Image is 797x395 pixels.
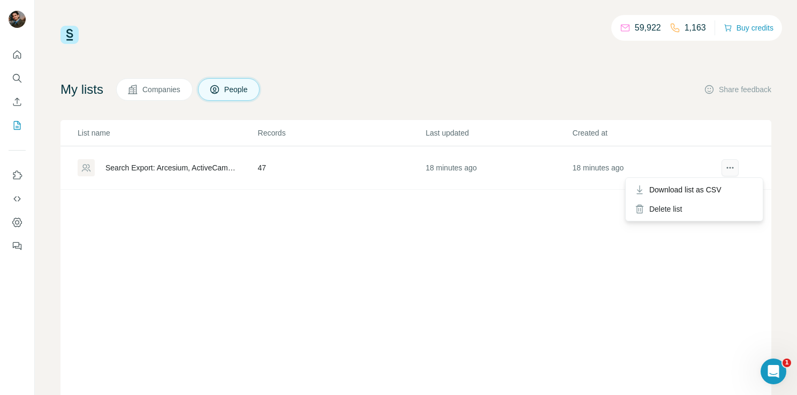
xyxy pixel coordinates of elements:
[573,128,718,138] p: Created at
[9,166,26,185] button: Use Surfe on LinkedIn
[761,359,786,384] iframe: Intercom live chat
[78,128,257,138] p: List name
[685,21,706,34] p: 1,163
[649,184,722,195] span: Download list as CSV
[60,81,103,98] h4: My lists
[425,146,572,190] td: 18 minutes ago
[105,162,240,173] div: Search Export: Arcesium, ActiveCampaign, AlphaSense, Aircall, Astronomer, Artlist, Acquia, 1871, ...
[724,20,773,35] button: Buy credits
[9,213,26,232] button: Dashboard
[704,84,771,95] button: Share feedback
[9,189,26,208] button: Use Surfe API
[572,146,719,190] td: 18 minutes ago
[9,45,26,64] button: Quick start
[9,69,26,88] button: Search
[426,128,571,138] p: Last updated
[9,116,26,135] button: My lists
[628,199,761,219] div: Delete list
[9,11,26,28] img: Avatar
[722,159,739,176] button: actions
[60,26,79,44] img: Surfe Logo
[635,21,661,34] p: 59,922
[257,146,426,190] td: 47
[258,128,425,138] p: Records
[224,84,249,95] span: People
[9,92,26,111] button: Enrich CSV
[783,359,791,367] span: 1
[9,236,26,256] button: Feedback
[142,84,181,95] span: Companies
